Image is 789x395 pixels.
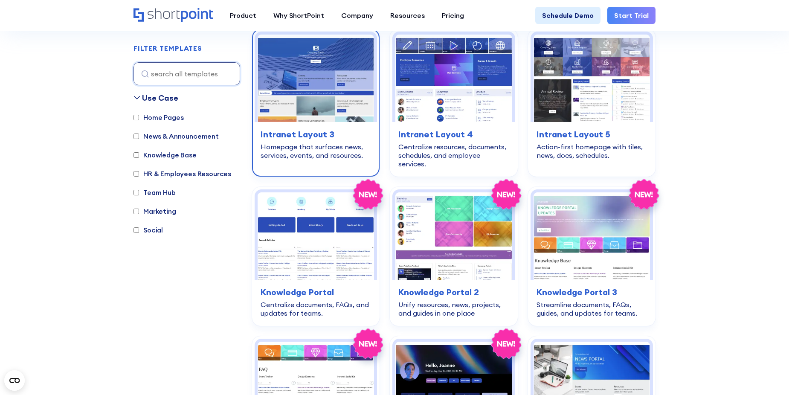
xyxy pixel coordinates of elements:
[133,187,176,197] label: Team Hub
[333,7,382,24] a: Company
[258,35,374,122] img: Intranet Layout 3 – SharePoint Homepage Template: Homepage that surfaces news, services, events, ...
[133,190,139,195] input: Team Hub
[261,128,371,141] h3: Intranet Layout 3
[133,134,139,139] input: News & Announcement
[258,192,374,280] img: Knowledge Portal – SharePoint Knowledge Base Template: Centralize documents, FAQs, and updates fo...
[537,300,647,317] div: Streamline documents, FAQs, guides, and updates for teams.
[537,128,647,141] h3: Intranet Layout 5
[133,206,176,216] label: Marketing
[133,168,231,179] label: HR & Employees Resources
[390,187,517,326] a: Knowledge Portal 2 – SharePoint IT knowledge base Template: Unify resources, news, projects, and ...
[534,35,650,122] img: Intranet Layout 5 – SharePoint Page Template: Action-first homepage with tiles, news, docs, sched...
[398,142,509,168] div: Centralize resources, documents, schedules, and employee services.
[133,150,197,160] label: Knowledge Base
[537,286,647,299] h3: Knowledge Portal 3
[607,7,656,24] a: Start Trial
[133,131,219,141] label: News & Announcement
[230,10,256,20] div: Product
[261,286,371,299] h3: Knowledge Portal
[261,142,371,160] div: Homepage that surfaces news, services, events, and resources.
[133,8,213,23] a: Home
[133,115,139,120] input: Home Pages
[133,62,240,85] input: search all templates
[261,300,371,317] div: Centralize documents, FAQs, and updates for teams.
[398,286,509,299] h3: Knowledge Portal 2
[252,29,380,177] a: Intranet Layout 3 – SharePoint Homepage Template: Homepage that surfaces news, services, events, ...
[133,45,202,52] h2: FILTER TEMPLATES
[265,7,333,24] a: Why ShortPoint
[390,10,425,20] div: Resources
[4,370,25,391] button: Open CMP widget
[133,112,183,122] label: Home Pages
[133,152,139,158] input: Knowledge Base
[528,29,656,177] a: Intranet Layout 5 – SharePoint Page Template: Action-first homepage with tiles, news, docs, sched...
[133,209,139,214] input: Marketing
[390,29,517,177] a: Intranet Layout 4 – Intranet Page Template: Centralize resources, documents, schedules, and emplo...
[382,7,433,24] a: Resources
[528,187,656,326] a: Knowledge Portal 3 – Best SharePoint Template For Knowledge Base: Streamline documents, FAQs, gui...
[341,10,373,20] div: Company
[395,35,512,122] img: Intranet Layout 4 – Intranet Page Template: Centralize resources, documents, schedules, and emplo...
[133,227,139,233] input: Social
[252,187,380,326] a: Knowledge Portal – SharePoint Knowledge Base Template: Centralize documents, FAQs, and updates fo...
[398,128,509,141] h3: Intranet Layout 4
[133,171,139,177] input: HR & Employees Resources
[221,7,265,24] a: Product
[442,10,464,20] div: Pricing
[398,300,509,317] div: Unify resources, news, projects, and guides in one place
[273,10,324,20] div: Why ShortPoint
[142,92,178,104] div: Use Case
[433,7,473,24] a: Pricing
[535,7,600,24] a: Schedule Demo
[133,225,163,235] label: Social
[534,192,650,280] img: Knowledge Portal 3 – Best SharePoint Template For Knowledge Base: Streamline documents, FAQs, gui...
[537,142,647,160] div: Action-first homepage with tiles, news, docs, schedules.
[395,192,512,280] img: Knowledge Portal 2 – SharePoint IT knowledge base Template: Unify resources, news, projects, and ...
[746,354,789,395] iframe: Chat Widget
